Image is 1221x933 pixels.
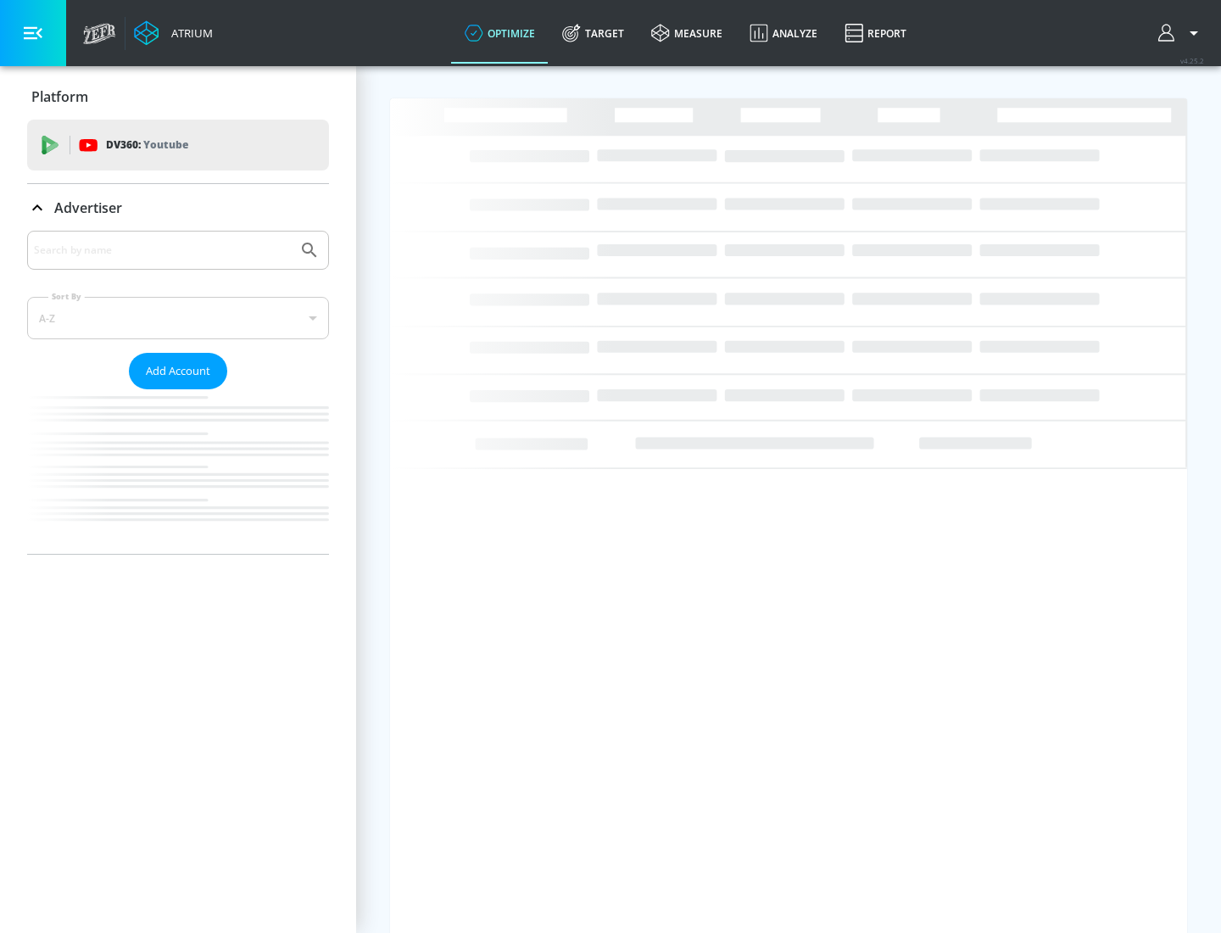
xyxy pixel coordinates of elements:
a: Target [549,3,638,64]
input: Search by name [34,239,291,261]
div: Platform [27,73,329,120]
div: Atrium [164,25,213,41]
p: Advertiser [54,198,122,217]
p: DV360: [106,136,188,154]
div: DV360: Youtube [27,120,329,170]
span: Add Account [146,361,210,381]
div: A-Z [27,297,329,339]
a: Report [831,3,920,64]
button: Add Account [129,353,227,389]
a: Analyze [736,3,831,64]
nav: list of Advertiser [27,389,329,554]
div: Advertiser [27,184,329,232]
a: optimize [451,3,549,64]
label: Sort By [48,291,85,302]
a: Atrium [134,20,213,46]
a: measure [638,3,736,64]
p: Youtube [143,136,188,154]
p: Platform [31,87,88,106]
span: v 4.25.2 [1180,56,1204,65]
div: Advertiser [27,231,329,554]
